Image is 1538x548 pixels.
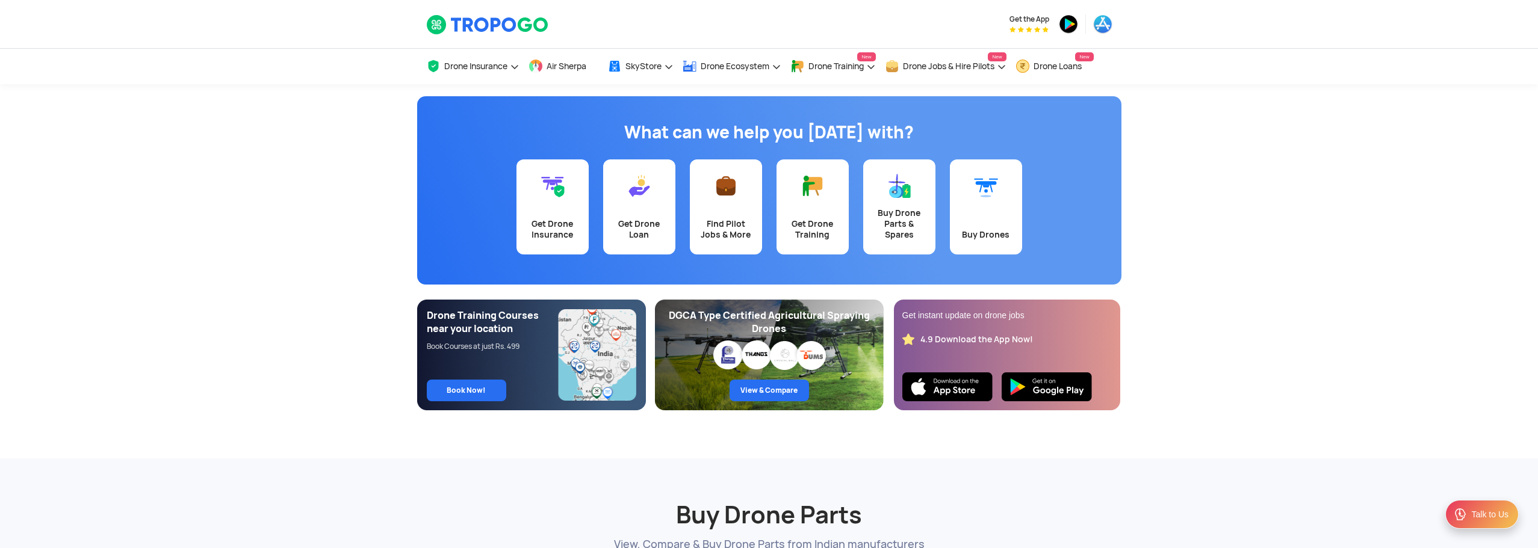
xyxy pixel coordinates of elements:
span: SkyStore [625,61,662,71]
div: Drone Training Courses near your location [427,309,559,336]
img: appstore [1093,14,1112,34]
div: 4.9 Download the App Now! [920,334,1033,345]
a: Drone TrainingNew [790,49,876,84]
img: App Raking [1009,26,1049,32]
div: Find Pilot Jobs & More [697,218,755,240]
span: Get the App [1009,14,1049,24]
img: Find Pilot Jobs & More [714,174,738,198]
img: Get Drone Training [801,174,825,198]
a: Get Drone Training [777,159,849,254]
span: Drone Insurance [444,61,507,71]
a: SkyStore [607,49,674,84]
div: Talk to Us [1472,508,1509,520]
a: Drone Ecosystem [683,49,781,84]
a: Drone Jobs & Hire PilotsNew [885,49,1006,84]
a: Get Drone Loan [603,159,675,254]
div: Get Drone Loan [610,218,668,240]
div: Get Drone Insurance [524,218,581,240]
a: View & Compare [730,380,809,401]
span: Air Sherpa [547,61,586,71]
img: Ios [902,372,993,401]
a: Air Sherpa [529,49,598,84]
div: Get Drone Training [784,218,842,240]
a: Find Pilot Jobs & More [690,159,762,254]
span: Drone Jobs & Hire Pilots [903,61,994,71]
h1: What can we help you [DATE] with? [426,120,1112,144]
a: Book Now! [427,380,506,401]
span: New [988,52,1006,61]
span: Drone Training [808,61,864,71]
span: Drone Loans [1034,61,1082,71]
span: New [857,52,875,61]
img: Get Drone Insurance [541,174,565,198]
span: New [1075,52,1093,61]
a: Buy Drone Parts & Spares [863,159,935,254]
a: Buy Drones [950,159,1022,254]
div: Book Courses at just Rs. 499 [427,342,559,351]
img: Get Drone Loan [627,174,651,198]
h2: Buy Drone Parts [426,470,1112,531]
div: Buy Drone Parts & Spares [870,208,928,240]
div: Get instant update on drone jobs [902,309,1112,321]
img: Buy Drones [974,174,998,198]
img: playstore [1059,14,1078,34]
a: Drone Insurance [426,49,519,84]
img: TropoGo Logo [426,14,550,35]
a: Get Drone Insurance [516,159,589,254]
span: Drone Ecosystem [701,61,769,71]
img: Playstore [1002,372,1092,401]
div: Buy Drones [957,229,1015,240]
img: Buy Drone Parts & Spares [887,174,911,198]
img: star_rating [902,333,914,345]
div: DGCA Type Certified Agricultural Spraying Drones [665,309,874,336]
a: Drone LoansNew [1016,49,1094,84]
img: ic_Support.svg [1453,507,1468,522]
